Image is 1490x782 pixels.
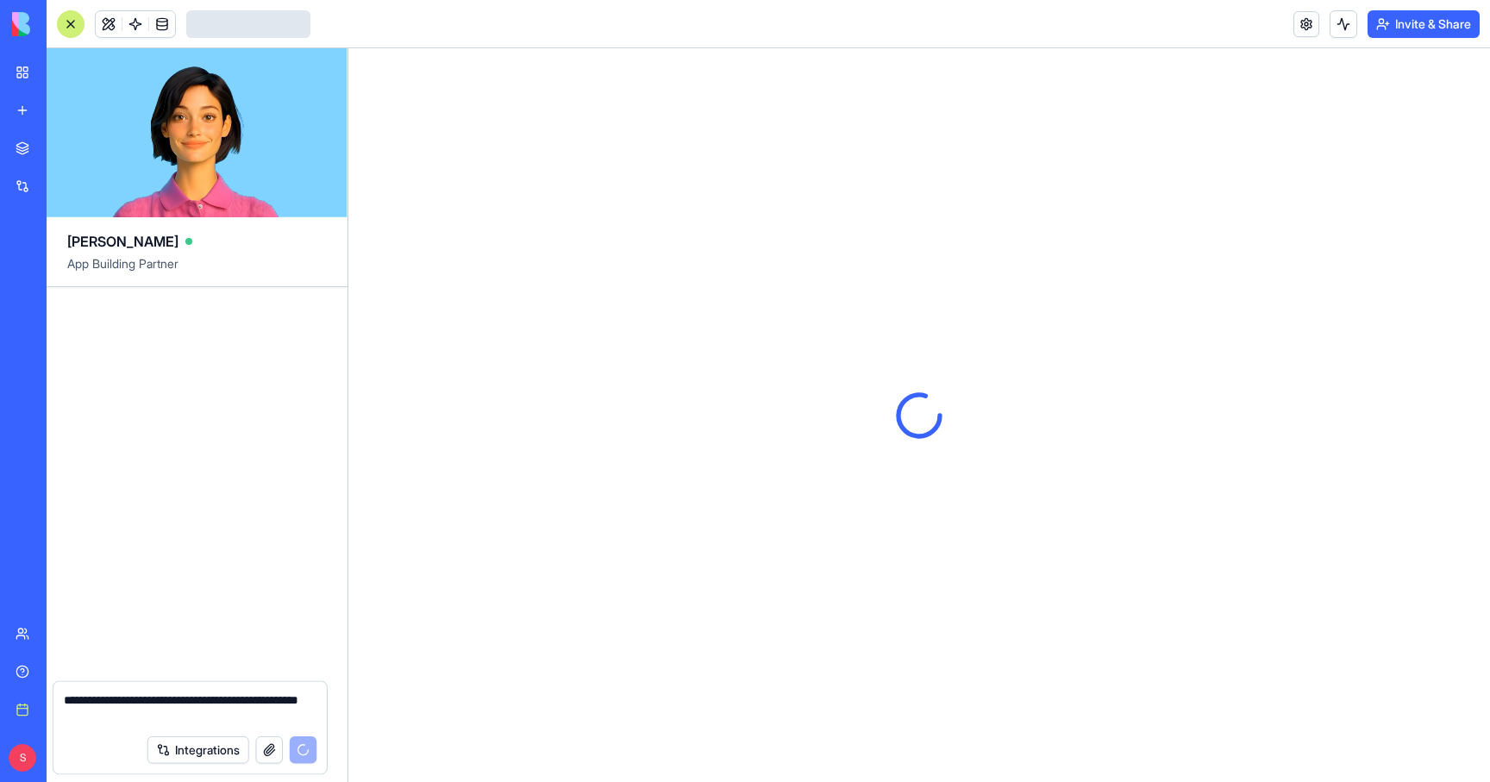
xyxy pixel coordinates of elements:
[1368,10,1480,38] button: Invite & Share
[12,12,119,36] img: logo
[9,744,36,772] span: S
[67,255,327,286] span: App Building Partner
[147,736,249,764] button: Integrations
[67,231,178,252] span: [PERSON_NAME]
